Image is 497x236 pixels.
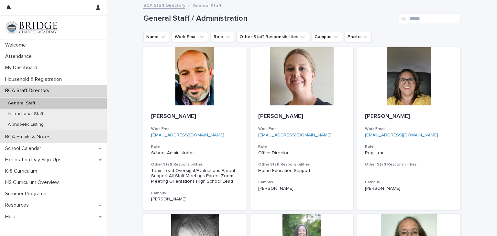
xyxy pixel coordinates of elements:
a: [PERSON_NAME]Work Email[EMAIL_ADDRESS][DOMAIN_NAME]RoleSchool AdministratorOther Staff Responsibi... [143,47,247,210]
p: [PERSON_NAME] [258,186,346,191]
h3: Campus [258,180,346,185]
p: [PERSON_NAME] [258,113,346,120]
h3: Role [365,144,453,149]
div: Team Lead Oversight/Evaluations Parent Support All Staff Meetings Parent Zoom Meeting Orientation... [151,168,239,184]
h3: Other Staff Responsibilities [365,162,453,167]
p: Resources [3,202,34,208]
p: [PERSON_NAME] [365,186,453,191]
div: Home Education Support [258,168,346,174]
p: Help [3,214,21,220]
img: V1C1m3IdTEidaUdm9Hs0 [5,21,57,34]
h3: Work Email [151,126,239,132]
p: BCA Staff Directory [3,88,55,94]
a: [EMAIL_ADDRESS][DOMAIN_NAME] [151,133,224,137]
p: School Administrator [151,150,239,156]
h3: Work Email [258,126,346,132]
p: Welcome [3,42,31,48]
p: Alphabetic Listing [3,122,49,127]
a: [EMAIL_ADDRESS][DOMAIN_NAME] [258,133,331,137]
input: Search [399,14,460,24]
p: Household & Registration [3,76,67,82]
button: Name [143,32,169,42]
h3: Role [151,144,239,149]
p: General Staff [3,101,40,106]
p: HS Curriculum Overview [3,179,64,186]
p: [PERSON_NAME] [151,197,239,202]
button: Campus [312,32,342,42]
button: Role [211,32,234,42]
h3: Work Email [365,126,453,132]
p: My Dashboard [3,65,42,71]
div: - [365,168,453,174]
button: Other Staff Responsibilities [237,32,309,42]
h3: Role [258,144,346,149]
p: School Calendar [3,145,46,152]
p: BCA Emails & Notes [3,134,56,140]
a: BCA Staff Directory [143,1,185,9]
p: Registrar [365,150,453,156]
h3: Campus [365,180,453,185]
p: [PERSON_NAME] [151,113,239,120]
button: Photo [345,32,371,42]
button: Work Email [172,32,208,42]
a: [EMAIL_ADDRESS][DOMAIN_NAME] [365,133,438,137]
p: Summer Programs [3,191,51,197]
p: Instructional Staff [3,111,49,117]
a: [PERSON_NAME]Work Email[EMAIL_ADDRESS][DOMAIN_NAME]RoleOffice DirectorOther Staff Responsibilitie... [250,47,354,210]
p: Attendance [3,53,37,59]
a: [PERSON_NAME]Work Email[EMAIL_ADDRESS][DOMAIN_NAME]RoleRegistrarOther Staff Responsibilities-Camp... [357,47,460,210]
p: [PERSON_NAME] [365,113,453,120]
h1: General Staff / Administration [143,14,396,23]
h3: Campus [151,191,239,196]
p: General Staff [193,2,221,9]
p: K-8 Curriculum [3,168,42,174]
h3: Other Staff Responsibilities [151,162,239,167]
p: Exploration Day Sign-Ups [3,157,67,163]
h3: Other Staff Responsibilities [258,162,346,167]
p: Office Director [258,150,346,156]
